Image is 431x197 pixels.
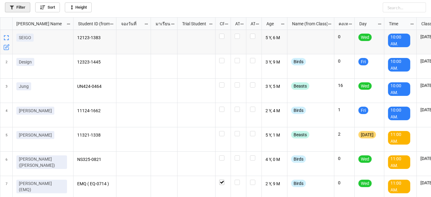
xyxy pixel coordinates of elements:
[216,20,225,27] div: CF
[19,59,32,65] p: Design
[358,155,372,163] div: Wed
[358,180,372,187] div: Wed
[13,20,66,27] div: [PERSON_NAME] Name
[358,131,376,138] div: [DATE]
[358,58,368,65] div: Fri
[335,20,348,27] div: คงเหลือ (from Nick Name)
[0,18,73,30] div: grid
[77,131,113,140] p: 11321-1338
[266,107,284,115] p: 2 Y, 4 M
[266,155,284,164] p: 4 Y, 0 M
[266,131,284,140] p: 5 Y, 1 M
[35,2,60,12] a: Sort
[388,131,410,145] div: 11:00 AM.
[232,20,240,27] div: ATT
[77,82,113,91] p: UN424-0464
[388,107,410,120] div: 10:00 AM.
[338,58,351,64] p: 0
[77,107,113,115] p: 11124-1662
[19,83,29,89] p: Jung
[266,58,284,67] p: 3 Y, 9 M
[5,2,30,12] a: Filter
[19,108,52,114] p: [PERSON_NAME]
[388,155,410,169] div: 11:00 AM.
[388,82,410,96] div: 10:00 AM.
[358,82,372,90] div: Wed
[383,2,426,12] input: Search...
[266,180,284,188] p: 2 Y, 9 M
[77,180,113,188] p: EMQ ( EQ-0714 )
[291,180,306,187] div: Birds
[6,127,7,151] span: 5
[65,2,92,12] a: Height
[338,155,351,162] p: 0
[19,132,52,138] p: [PERSON_NAME]
[247,20,256,27] div: ATK
[291,155,306,163] div: Birds
[358,34,372,41] div: Wed
[338,107,351,113] p: 1
[152,20,171,27] div: มาเรียน
[291,82,309,90] div: Beasts
[19,180,65,193] p: [PERSON_NAME] (EMQ)
[77,58,113,67] p: 12323-1445
[6,152,7,176] span: 6
[388,58,410,72] div: 10:00 AM.
[338,131,351,137] p: 2
[356,20,378,27] div: Day
[388,34,410,47] div: 10:00 AM.
[6,79,7,103] span: 3
[385,20,410,27] div: Time
[291,131,309,138] div: Beasts
[291,58,306,65] div: Birds
[291,107,306,114] div: Birds
[358,107,368,114] div: Fri
[74,20,110,27] div: Student ID (from [PERSON_NAME] Name)
[288,20,327,27] div: Name (from Class)
[178,20,209,27] div: Trial Student
[263,20,281,27] div: Age
[338,34,351,40] p: 0
[388,180,410,193] div: 11:00 AM.
[6,54,7,78] span: 2
[266,34,284,42] p: 5 Y, 6 M
[19,35,31,41] p: SEIGO
[117,20,144,27] div: จองวันที่
[338,180,351,186] p: 0
[77,155,113,164] p: NS325-0821
[6,103,7,127] span: 4
[19,156,65,168] p: [PERSON_NAME] ([PERSON_NAME])
[77,34,113,42] p: 12123-1383
[266,82,284,91] p: 3 Y, 5 M
[338,82,351,88] p: 16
